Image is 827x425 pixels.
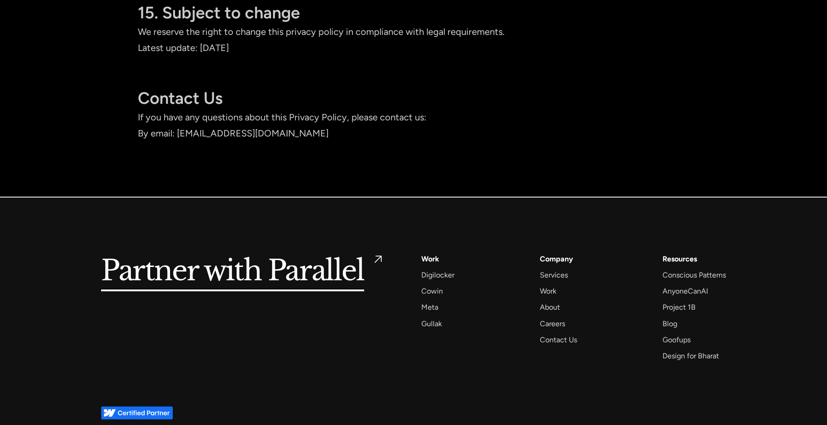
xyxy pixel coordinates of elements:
[663,269,726,281] a: Conscious Patterns
[138,3,300,23] strong: 15. Subject to change
[663,334,691,346] a: Goofups
[138,125,689,142] p: By email: [EMAIL_ADDRESS][DOMAIN_NAME]
[540,317,565,330] a: Careers
[101,253,364,290] h5: Partner with Parallel
[540,301,560,313] a: About
[663,285,708,297] a: AnyoneCanAI
[663,301,696,313] a: Project 1B
[540,253,573,265] a: Company
[421,269,454,281] a: Digilocker
[138,40,689,56] p: Latest update: [DATE]
[138,24,689,40] p: We reserve the right to change this privacy policy in compliance with legal requirements.
[421,253,439,265] a: Work
[540,269,568,281] a: Services
[663,350,719,362] a: Design for Bharat
[138,109,689,125] p: If you have any questions about this Privacy Policy, please contact us:
[421,317,442,330] a: Gullak
[101,253,385,290] a: Partner with Parallel
[421,301,438,313] a: Meta
[540,285,556,297] a: Work
[540,334,577,346] a: Contact Us
[663,253,697,265] div: Resources
[421,285,443,297] a: Cowin
[663,317,677,330] a: Blog
[138,88,223,108] strong: Contact Us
